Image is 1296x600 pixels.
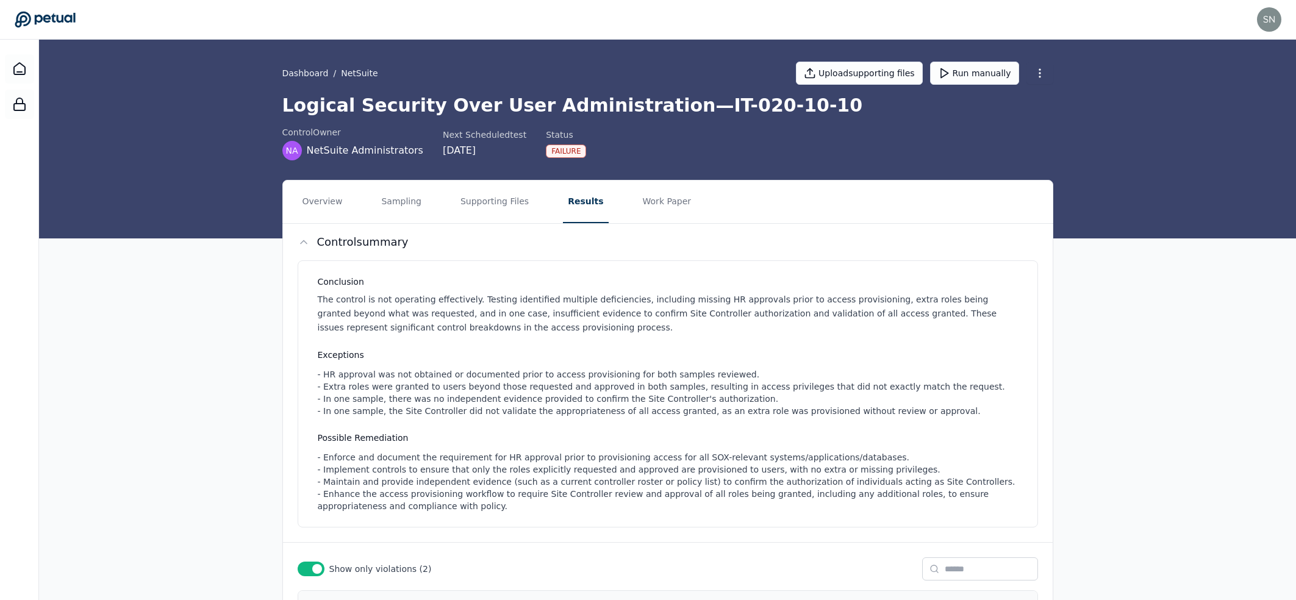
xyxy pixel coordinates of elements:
span: NetSuite Administrators [307,143,423,158]
h2: Control summary [317,234,409,251]
button: Work Paper [638,180,696,223]
button: Uploadsupporting files [796,62,923,85]
button: Overview [298,180,348,223]
button: Supporting Files [456,180,534,223]
a: Dashboard [282,67,329,79]
div: Next Scheduled test [443,129,526,141]
a: SOC [5,90,34,119]
button: NetSuite [341,67,378,79]
div: Failure [546,145,586,158]
button: Sampling [376,180,426,223]
nav: Tabs [283,180,1053,223]
a: Dashboard [5,54,34,84]
div: [DATE] [443,143,526,158]
h3: Conclusion [318,276,1023,288]
div: / [282,67,378,79]
img: snir+upstart@petual.ai [1257,7,1281,32]
h1: Logical Security Over User Administration — IT-020-10-10 [282,95,1053,116]
span: Show only violations ( 2 ) [329,563,432,575]
span: NA [285,145,298,157]
button: Controlsummary [283,224,1053,260]
p: The control is not operating effectively. Testing identified multiple deficiencies, including mis... [318,293,1023,334]
button: Results [563,180,608,223]
h3: Possible Remediation [318,432,1023,444]
div: - HR approval was not obtained or documented prior to access provisioning for both samples review... [318,368,1023,417]
div: Status [546,129,586,141]
div: - Enforce and document the requirement for HR approval prior to provisioning access for all SOX-r... [318,451,1023,512]
button: Run manually [930,62,1019,85]
div: control Owner [282,126,423,138]
a: Go to Dashboard [15,11,76,28]
h3: Exceptions [318,349,1023,361]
